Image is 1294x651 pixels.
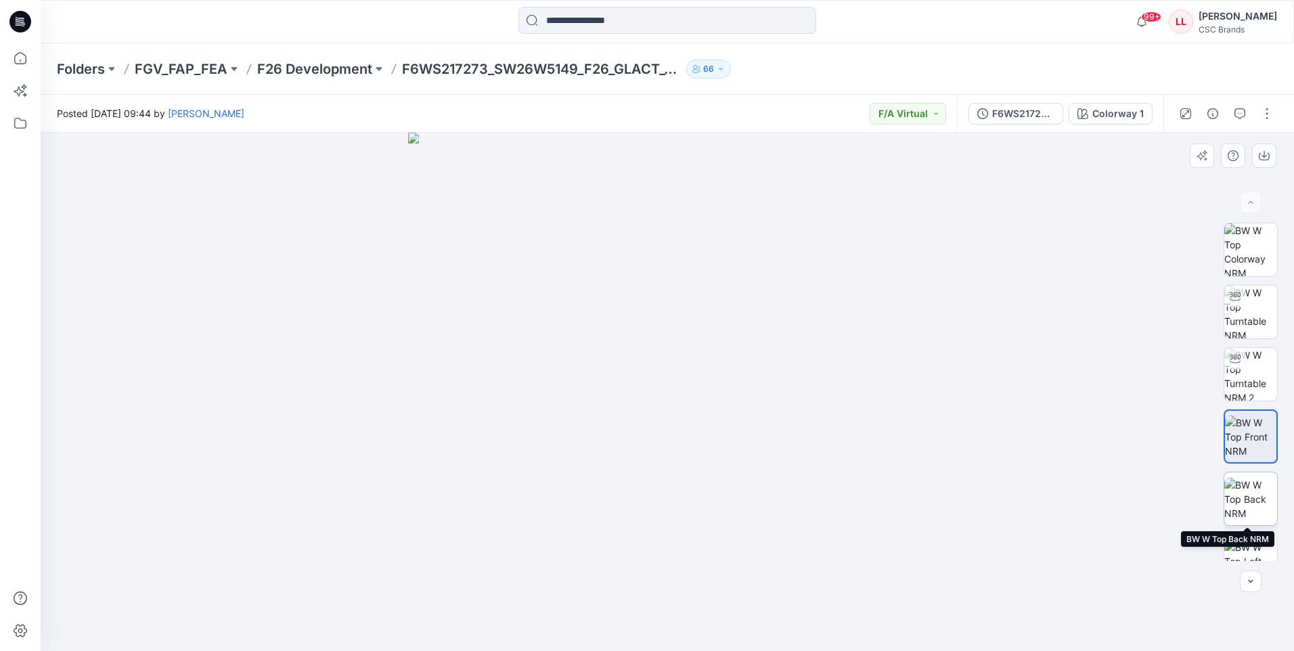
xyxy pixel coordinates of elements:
[1069,103,1153,125] button: Colorway 1
[257,60,372,78] a: F26 Development
[1169,9,1193,34] div: LL
[1224,348,1277,401] img: BW W Top Turntable NRM 2
[57,106,244,120] span: Posted [DATE] 09:44 by
[968,103,1063,125] button: F6WS217273_SW26W5149_F26_GLACT_VFA
[703,62,714,76] p: 66
[1092,106,1144,121] div: Colorway 1
[408,133,927,651] img: eyJhbGciOiJIUzI1NiIsImtpZCI6IjAiLCJzbHQiOiJzZXMiLCJ0eXAiOiJKV1QifQ.eyJkYXRhIjp7InR5cGUiOiJzdG9yYW...
[168,108,244,119] a: [PERSON_NAME]
[992,106,1054,121] div: F6WS217273_SW26W5149_F26_GLACT_VFA
[1224,286,1277,338] img: BW W Top Turntable NRM
[402,60,681,78] p: F6WS217273_SW26W5149_F26_GLACT_VFA
[1224,478,1277,520] img: BW W Top Back NRM
[686,60,731,78] button: 66
[1202,103,1224,125] button: Details
[1225,416,1276,458] img: BW W Top Front NRM
[135,60,227,78] a: FGV_FAP_FEA
[1224,540,1277,583] img: BW W Top Left NRM
[57,60,105,78] a: Folders
[1199,24,1277,35] div: CSC Brands
[1141,12,1161,22] span: 99+
[1199,8,1277,24] div: [PERSON_NAME]
[1224,223,1277,276] img: BW W Top Colorway NRM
